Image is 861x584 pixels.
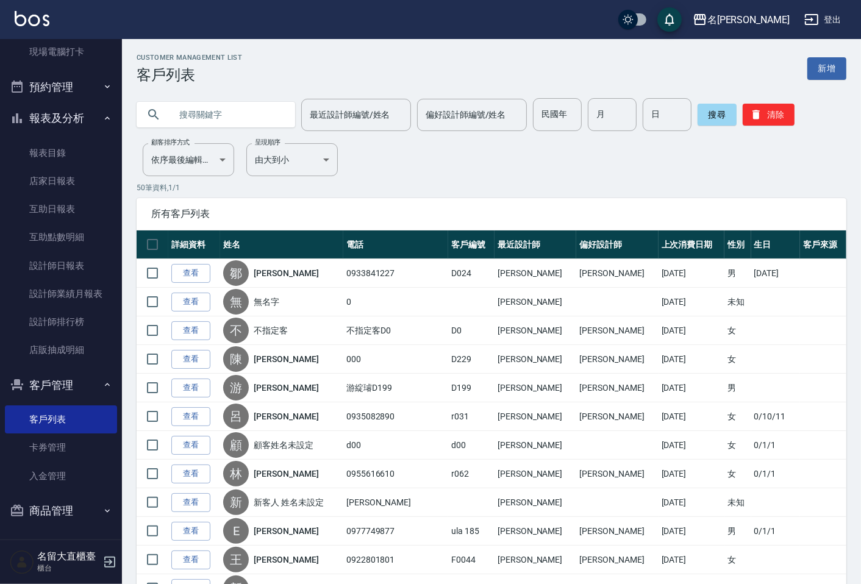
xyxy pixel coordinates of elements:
td: [PERSON_NAME] [495,259,576,288]
td: 女 [724,316,751,345]
td: [PERSON_NAME] [576,460,658,488]
td: D0 [448,316,495,345]
button: 登出 [799,9,846,31]
td: 0933841227 [343,259,448,288]
button: 搜尋 [698,104,737,126]
td: F0044 [448,546,495,574]
td: [DATE] [659,288,724,316]
a: 卡券管理 [5,433,117,461]
th: 上次消費日期 [659,230,724,259]
a: 互助點數明細 [5,223,117,251]
td: [PERSON_NAME] [576,345,658,374]
td: [DATE] [659,431,724,460]
td: 女 [724,402,751,431]
a: [PERSON_NAME] [254,468,318,480]
td: [PERSON_NAME] [576,517,658,546]
td: 女 [724,431,751,460]
div: 王 [223,547,249,572]
button: 名[PERSON_NAME] [688,7,795,32]
p: 50 筆資料, 1 / 1 [137,182,846,193]
td: 0/1/1 [751,431,800,460]
td: [PERSON_NAME] [576,546,658,574]
a: 查看 [171,465,210,483]
td: [DATE] [659,402,724,431]
td: D229 [448,345,495,374]
td: [DATE] [659,460,724,488]
a: [PERSON_NAME] [254,410,318,422]
h3: 客戶列表 [137,66,242,84]
th: 最近設計師 [495,230,576,259]
a: 互助日報表 [5,195,117,223]
td: 000 [343,345,448,374]
td: [PERSON_NAME] [576,316,658,345]
p: 櫃台 [37,563,99,574]
td: 女 [724,460,751,488]
button: 清除 [743,104,795,126]
th: 電話 [343,230,448,259]
td: 男 [724,374,751,402]
button: save [657,7,682,32]
div: 不 [223,318,249,343]
a: 店家日報表 [5,167,117,195]
a: 查看 [171,493,210,512]
td: 不指定客D0 [343,316,448,345]
td: 0922801801 [343,546,448,574]
a: 查看 [171,379,210,397]
th: 客戶來源 [800,230,846,259]
td: [DATE] [659,259,724,288]
a: 入金管理 [5,462,117,490]
button: 商品管理 [5,495,117,527]
button: 預約管理 [5,71,117,103]
a: 報表目錄 [5,139,117,167]
a: [PERSON_NAME] [254,554,318,566]
td: D024 [448,259,495,288]
div: 呂 [223,404,249,429]
div: 名[PERSON_NAME] [707,12,790,27]
a: 客戶列表 [5,405,117,433]
a: 新客人 姓名未設定 [254,496,324,508]
td: [PERSON_NAME] [495,546,576,574]
td: 0/10/11 [751,402,800,431]
td: 游綻璿D199 [343,374,448,402]
a: [PERSON_NAME] [254,267,318,279]
label: 呈現順序 [255,138,280,147]
td: 未知 [724,488,751,517]
a: 設計師業績月報表 [5,280,117,308]
td: [DATE] [659,546,724,574]
td: 女 [724,546,751,574]
td: [PERSON_NAME] [495,316,576,345]
a: [PERSON_NAME] [254,353,318,365]
td: [DATE] [751,259,800,288]
td: [PERSON_NAME] [495,488,576,517]
td: [PERSON_NAME] [495,345,576,374]
a: 查看 [171,522,210,541]
span: 所有客戶列表 [151,208,832,220]
td: [PERSON_NAME] [495,374,576,402]
a: 查看 [171,436,210,455]
a: 不指定客 [254,324,288,337]
td: r062 [448,460,495,488]
a: 查看 [171,350,210,369]
td: [DATE] [659,517,724,546]
td: 0/1/1 [751,517,800,546]
td: 0 [343,288,448,316]
div: 陳 [223,346,249,372]
a: 查看 [171,550,210,569]
td: d00 [343,431,448,460]
th: 詳細資料 [168,230,220,259]
td: [PERSON_NAME] [576,374,658,402]
button: 報表及分析 [5,102,117,134]
td: [PERSON_NAME] [495,288,576,316]
td: [PERSON_NAME] [495,431,576,460]
td: r031 [448,402,495,431]
a: 顧客姓名未設定 [254,439,313,451]
td: [PERSON_NAME] [576,402,658,431]
th: 姓名 [220,230,343,259]
a: 設計師排行榜 [5,308,117,336]
img: Logo [15,11,49,26]
td: d00 [448,431,495,460]
td: [PERSON_NAME] [495,460,576,488]
a: 查看 [171,264,210,283]
td: ula 185 [448,517,495,546]
td: 男 [724,517,751,546]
